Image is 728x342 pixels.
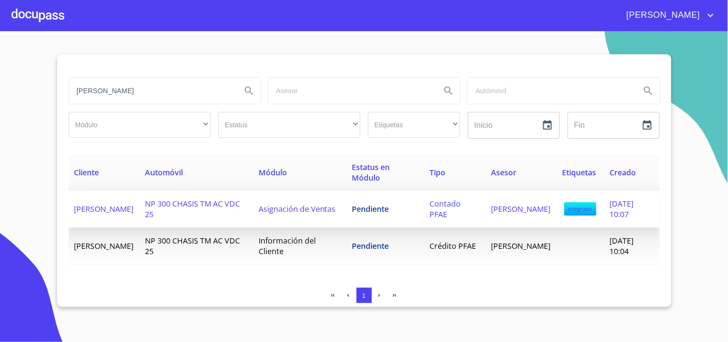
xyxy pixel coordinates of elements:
span: [PERSON_NAME] [74,241,134,251]
button: Search [238,79,261,102]
span: [PERSON_NAME] [491,241,551,251]
span: [DATE] 10:07 [610,198,634,220]
span: Contado PFAE [430,198,461,220]
span: 1 [362,292,366,299]
span: Etiquetas [562,167,597,178]
input: search [268,78,433,104]
span: Información del Cliente [259,235,316,256]
span: Pendiente [352,204,389,214]
span: [PERSON_NAME] [491,204,551,214]
span: Módulo [259,167,287,178]
input: search [468,78,633,104]
span: Tipo [430,167,446,178]
span: Estatus en Módulo [352,162,390,183]
div: ​ [69,112,211,138]
span: Cliente [74,167,99,178]
span: integrado [564,202,597,216]
div: ​ [368,112,460,138]
span: Crédito PFAE [430,241,477,251]
span: [PERSON_NAME] [620,8,705,23]
span: Pendiente [352,241,389,251]
div: ​ [218,112,360,138]
span: Creado [610,167,636,178]
input: search [69,78,234,104]
span: Asignación de Ventas [259,204,336,214]
span: [PERSON_NAME] [74,204,134,214]
button: 1 [357,288,372,303]
span: Asesor [491,167,517,178]
span: NP 300 CHASIS TM AC VDC 25 [145,198,240,220]
span: NP 300 CHASIS TM AC VDC 25 [145,235,240,256]
button: Search [437,79,460,102]
button: account of current user [620,8,716,23]
span: Automóvil [145,167,183,178]
span: [DATE] 10:04 [610,235,634,256]
button: Search [637,79,660,102]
